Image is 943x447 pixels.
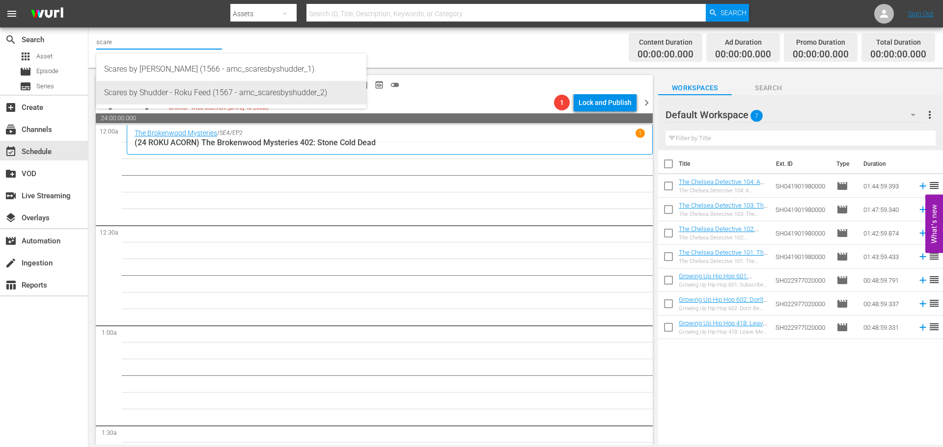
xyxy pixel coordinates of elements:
div: Content Duration [638,35,693,49]
span: 00:00:00.000 [870,49,926,60]
span: toggle_off [390,80,400,90]
div: Ad Duration [715,35,771,49]
th: Duration [858,150,916,178]
span: 7 [750,105,763,126]
div: Promo Duration [793,35,849,49]
th: Type [831,150,858,178]
button: more_vert [924,103,936,127]
p: EP2 [232,130,243,136]
svg: Add to Schedule [917,228,928,238]
div: Growing Up Hip Hop 418: Leave Me Alone [679,329,768,335]
div: Lock and Publish [579,94,632,111]
span: Episode [36,66,58,76]
svg: Add to Schedule [917,322,928,333]
svg: Add to Schedule [917,275,928,286]
p: 1 [638,130,642,136]
td: SH041901980000 [772,198,832,221]
p: (24 ROKU ACORN) The Brokenwood Mysteries 402: Stone Cold Dead [135,138,645,147]
span: Episode [836,251,848,263]
span: Series [36,81,54,91]
span: Series [20,80,31,92]
span: Overlays [5,212,17,224]
span: Workspaces [658,82,732,94]
td: 01:43:59.433 [860,245,914,268]
svg: Add to Schedule [917,251,928,262]
span: Episode [836,204,848,215]
td: 00:48:59.331 [860,316,914,339]
span: 24 hours Lineup View is OFF [387,77,403,93]
span: 1 [554,99,570,106]
span: Ingestion [5,257,17,269]
span: View Backup [371,77,387,93]
span: reorder [928,297,940,309]
span: Episode [836,321,848,333]
a: Growing Up Hip Hop 602: Don't Be Salty (Growing Up Hip Hop 602: Don't Be Salty (VARIANT)) [679,296,767,318]
p: SE4 / [220,130,232,136]
span: chevron_right [640,97,653,109]
span: Reports [5,279,17,291]
td: SH022977020000 [772,316,832,339]
a: Growing Up Hip Hop 601: Subscribe or Step Aside (Growing Up Hip Hop 601: Subscribe or Step Aside ... [679,272,752,309]
span: reorder [928,180,940,191]
div: The Chelsea Detective 104: A Chelsea Education [679,187,768,194]
td: SH022977020000 [772,268,832,292]
td: SH022977020000 [772,292,832,316]
span: chevron_left [96,97,108,109]
div: Scares by Shudder - Roku Feed (1567 - amc_scaresbyshudder_2) [104,81,359,105]
span: Create [5,102,17,113]
th: Title [679,150,771,178]
span: 00:00:00.000 [793,49,849,60]
td: 00:48:59.791 [860,268,914,292]
span: 00:00:00.000 [638,49,693,60]
span: reorder [928,250,940,262]
span: reorder [928,274,940,286]
div: The Chelsea Detective 102: [PERSON_NAME] [679,235,768,241]
span: Search [5,34,17,46]
div: Default Workspace [666,101,925,129]
td: 01:42:59.874 [860,221,914,245]
a: Sign Out [908,10,934,18]
span: VOD [5,168,17,180]
a: The Chelsea Detective 101: The Wages of Sin (The Chelsea Detective 101: The Wages of Sin (amc_net... [679,249,768,293]
span: reorder [928,321,940,333]
a: The Chelsea Detective 104: A Chelsea Education (The Chelsea Detective 104: A Chelsea Education (a... [679,178,767,222]
span: Live Streaming [5,190,17,202]
span: Schedule [5,146,17,158]
td: SH041901980000 [772,221,832,245]
span: 00:00:00.000 [715,49,771,60]
span: Search [732,82,805,94]
svg: Add to Schedule [917,204,928,215]
a: Growing Up Hip Hop 418: Leave Me Alone (Growing Up Hip Hop 418: Leave Me Alone (VARIANT)) [679,319,767,349]
span: 24:00:00.000 [96,113,653,123]
span: Channels [5,124,17,135]
div: The Chelsea Detective 101: The Wages of Sin [679,258,768,264]
div: Growing Up Hip Hop 601: Subscribe or Step Aside [679,282,768,288]
button: Open Feedback Widget [925,194,943,253]
span: Episode [20,66,31,78]
span: Asset [20,51,31,62]
span: Episode [836,180,848,192]
button: Lock and Publish [574,94,637,111]
span: Search [721,4,747,22]
td: 00:48:59.337 [860,292,914,316]
svg: Add to Schedule [917,181,928,191]
button: Search [706,4,749,22]
th: Ext. ID [770,150,830,178]
span: menu [6,8,18,20]
div: Growing Up Hip Hop 602: Don't Be Salty [679,305,768,312]
div: Total Duration [870,35,926,49]
span: Asset [36,52,53,61]
span: more_vert [924,109,936,121]
a: The Chelsea Detective 102: [PERSON_NAME] (The Chelsea Detective 102: [PERSON_NAME] (amc_networks_... [679,225,767,262]
img: ans4CAIJ8jUAAAAAAAAAAAAAAAAAAAAAAAAgQb4GAAAAAAAAAAAAAAAAAAAAAAAAJMjXAAAAAAAAAAAAAAAAAAAAAAAAgAT5G... [24,2,71,26]
td: SH041901980000 [772,245,832,268]
svg: Add to Schedule [917,298,928,309]
span: preview_outlined [374,80,384,90]
span: Episode [836,298,848,310]
a: The Brokenwood Mysteries [135,129,217,137]
div: The Chelsea Detective 103: The Gentle Giant [679,211,768,217]
td: SH041901980000 [772,174,832,198]
p: / [217,130,220,136]
span: Episode [836,274,848,286]
td: 01:44:59.393 [860,174,914,198]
